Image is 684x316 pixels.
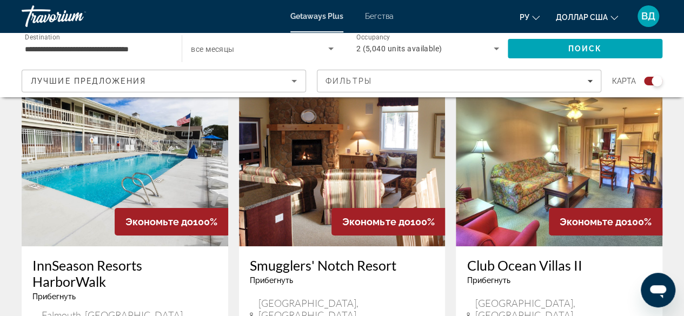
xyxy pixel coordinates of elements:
[456,73,662,246] img: Club Ocean Villas II
[250,276,293,285] span: Прибегнуть
[191,45,234,53] span: все месяцы
[520,9,540,25] button: Изменить язык
[549,208,662,236] div: 100%
[239,73,446,246] img: Smugglers' Notch Resort
[467,276,510,285] span: Прибегнуть
[342,216,410,227] span: Экономьте до
[32,292,76,301] span: Прибегнуть
[31,75,297,88] mat-select: Sort by
[317,70,601,92] button: Filters
[32,257,217,290] a: InnSeason Resorts HarborWalk
[641,273,675,307] iframe: Кнопка запуска окна обмена сообщениями
[356,44,442,53] span: 2 (5,040 units available)
[560,216,627,227] span: Экономьте до
[115,208,228,236] div: 100%
[331,208,445,236] div: 100%
[290,12,343,21] a: Getaways Plus
[612,73,636,89] span: карта
[22,73,228,246] img: InnSeason Resorts HarborWalk
[641,10,655,22] font: ВД
[365,12,394,21] a: Бегства
[31,77,146,85] span: Лучшие предложения
[250,257,435,273] a: Smugglers' Notch Resort
[467,257,652,273] a: Club Ocean Villas II
[25,33,60,41] span: Destination
[634,5,662,28] button: Меню пользователя
[22,2,130,30] a: Травориум
[568,44,602,53] span: Поиск
[508,39,662,58] button: Search
[25,43,168,56] input: Select destination
[356,33,390,41] span: Occupancy
[556,13,608,22] font: доллар США
[326,77,372,85] span: Фильтры
[556,9,618,25] button: Изменить валюту
[520,13,529,22] font: ру
[125,216,193,227] span: Экономьте до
